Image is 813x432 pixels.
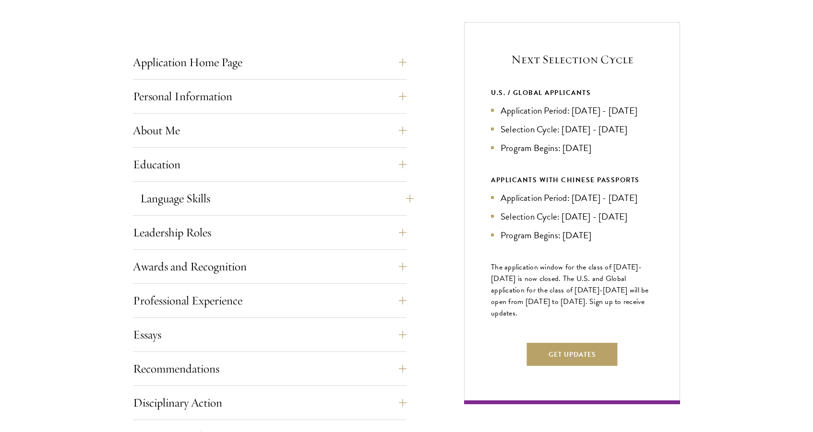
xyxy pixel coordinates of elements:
[491,174,653,186] div: APPLICANTS WITH CHINESE PASSPORTS
[133,153,406,176] button: Education
[140,187,414,210] button: Language Skills
[491,104,653,117] li: Application Period: [DATE] - [DATE]
[491,191,653,205] li: Application Period: [DATE] - [DATE]
[527,343,618,366] button: Get Updates
[133,255,406,278] button: Awards and Recognition
[133,85,406,108] button: Personal Information
[491,122,653,136] li: Selection Cycle: [DATE] - [DATE]
[491,261,649,319] span: The application window for the class of [DATE]-[DATE] is now closed. The U.S. and Global applicat...
[491,228,653,242] li: Program Begins: [DATE]
[133,357,406,380] button: Recommendations
[133,289,406,312] button: Professional Experience
[133,391,406,414] button: Disciplinary Action
[133,221,406,244] button: Leadership Roles
[133,51,406,74] button: Application Home Page
[133,119,406,142] button: About Me
[491,210,653,223] li: Selection Cycle: [DATE] - [DATE]
[491,87,653,99] div: U.S. / GLOBAL APPLICANTS
[133,323,406,346] button: Essays
[491,51,653,68] h5: Next Selection Cycle
[491,141,653,155] li: Program Begins: [DATE]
